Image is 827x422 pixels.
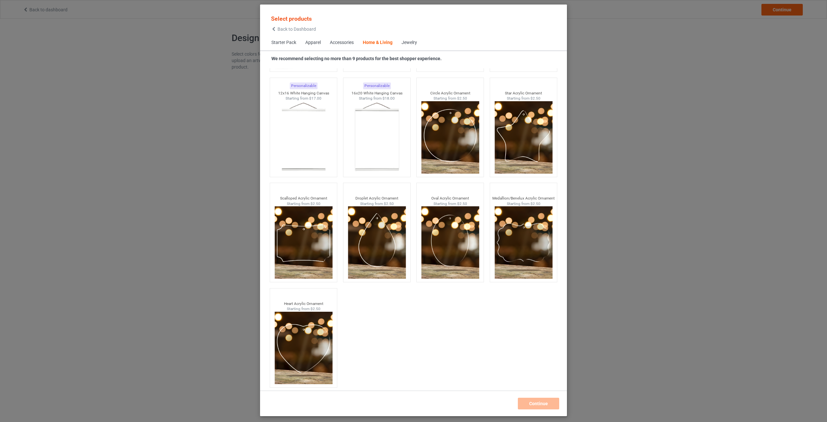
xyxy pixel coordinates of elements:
[348,206,406,279] img: drop-thumbnail.png
[343,96,411,101] div: Starting from
[457,201,467,206] span: $2.50
[275,101,332,174] img: regular.jpg
[270,91,337,96] div: 12x16 White Hanging Canvas
[457,96,467,101] span: $2.50
[363,82,391,89] div: Personalizable
[490,96,557,101] div: Starting from
[270,306,337,312] div: Starting from
[277,27,316,32] span: Back to Dashboard
[343,196,411,201] div: Droplet Acrylic Ornament
[270,301,337,307] div: Heart Acrylic Ornament
[530,201,540,206] span: $2.50
[490,201,557,207] div: Starting from
[330,39,354,46] div: Accessories
[271,56,442,61] strong: We recommend selecting no more than 9 products for the best shopper experience.
[530,96,540,101] span: $2.50
[384,201,394,206] span: $2.50
[348,101,406,174] img: regular.jpg
[305,39,321,46] div: Apparel
[310,201,320,206] span: $2.50
[421,101,479,174] img: circle-thumbnail.png
[417,201,484,207] div: Starting from
[267,35,301,50] span: Starter Pack
[490,196,557,201] div: Medallion/Benelux Acrylic Ornament
[309,96,321,101] span: $17.00
[270,96,337,101] div: Starting from
[363,39,393,46] div: Home & Living
[271,15,312,22] span: Select products
[270,201,337,207] div: Starting from
[421,206,479,279] img: oval-thumbnail.png
[275,312,332,384] img: heart-thumbnail.png
[495,206,552,279] img: medallion-thumbnail.png
[343,201,411,207] div: Starting from
[270,196,337,201] div: Scalloped Acrylic Ornament
[290,82,318,89] div: Personalizable
[382,96,395,101] span: $18.00
[275,206,332,279] img: scalloped-thumbnail.png
[310,307,320,311] span: $2.50
[402,39,417,46] div: Jewelry
[490,91,557,96] div: Star Acrylic Ornament
[343,91,411,96] div: 16x20 White Hanging Canvas
[417,91,484,96] div: Circle Acrylic Ornament
[417,96,484,101] div: Starting from
[417,196,484,201] div: Oval Acrylic Ornament
[495,101,552,174] img: star-thumbnail.png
